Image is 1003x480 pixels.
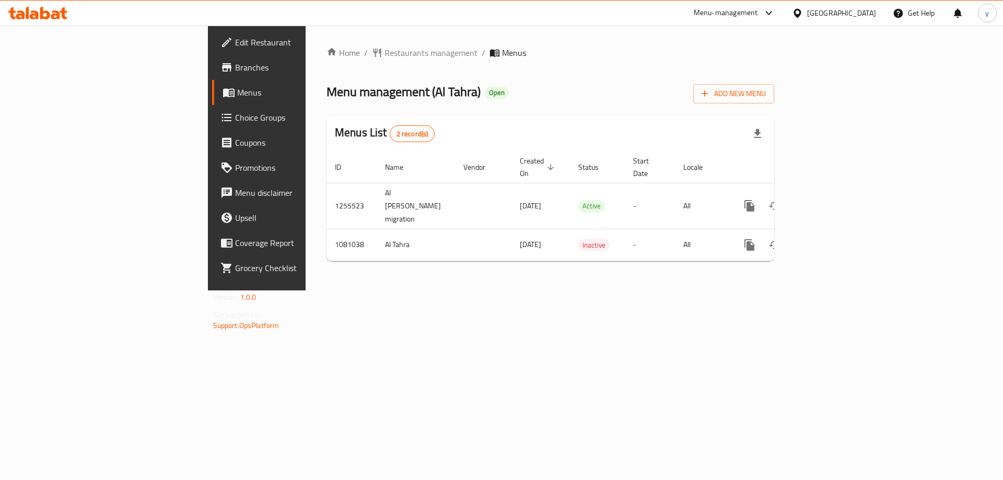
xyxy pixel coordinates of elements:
[482,46,485,59] li: /
[213,290,239,304] span: Version:
[326,151,846,261] table: enhanced table
[675,183,729,229] td: All
[212,205,376,230] a: Upsell
[212,30,376,55] a: Edit Restaurant
[702,87,766,100] span: Add New Menu
[235,111,367,124] span: Choice Groups
[737,232,762,257] button: more
[578,200,605,212] span: Active
[237,86,367,99] span: Menus
[384,46,477,59] span: Restaurants management
[235,61,367,74] span: Branches
[212,155,376,180] a: Promotions
[385,161,417,173] span: Name
[212,180,376,205] a: Menu disclaimer
[235,186,367,199] span: Menu disclaimer
[390,125,435,142] div: Total records count
[326,80,481,103] span: Menu management ( Al Tahra )
[213,319,279,332] a: Support.OpsPlatform
[235,262,367,274] span: Grocery Checklist
[520,155,557,180] span: Created On
[372,46,477,59] a: Restaurants management
[625,183,675,229] td: -
[377,183,455,229] td: Al [PERSON_NAME] migration
[683,161,716,173] span: Locale
[520,199,541,213] span: [DATE]
[235,212,367,224] span: Upsell
[485,88,509,97] span: Open
[212,80,376,105] a: Menus
[235,136,367,149] span: Coupons
[675,229,729,261] td: All
[240,290,256,304] span: 1.0.0
[335,161,355,173] span: ID
[694,7,758,19] div: Menu-management
[520,238,541,251] span: [DATE]
[762,232,787,257] button: Change Status
[693,84,774,103] button: Add New Menu
[578,161,612,173] span: Status
[502,46,526,59] span: Menus
[335,125,435,142] h2: Menus List
[578,239,610,251] span: Inactive
[578,200,605,213] div: Active
[235,36,367,49] span: Edit Restaurant
[762,193,787,218] button: Change Status
[807,7,876,19] div: [GEOGRAPHIC_DATA]
[235,237,367,249] span: Coverage Report
[729,151,846,183] th: Actions
[625,229,675,261] td: -
[485,87,509,99] div: Open
[377,229,455,261] td: Al Tahra
[326,46,774,59] nav: breadcrumb
[213,308,261,322] span: Get support on:
[737,193,762,218] button: more
[212,255,376,280] a: Grocery Checklist
[212,230,376,255] a: Coverage Report
[985,7,989,19] span: y
[235,161,367,174] span: Promotions
[633,155,662,180] span: Start Date
[212,130,376,155] a: Coupons
[463,161,499,173] span: Vendor
[390,129,435,139] span: 2 record(s)
[745,121,770,146] div: Export file
[212,105,376,130] a: Choice Groups
[212,55,376,80] a: Branches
